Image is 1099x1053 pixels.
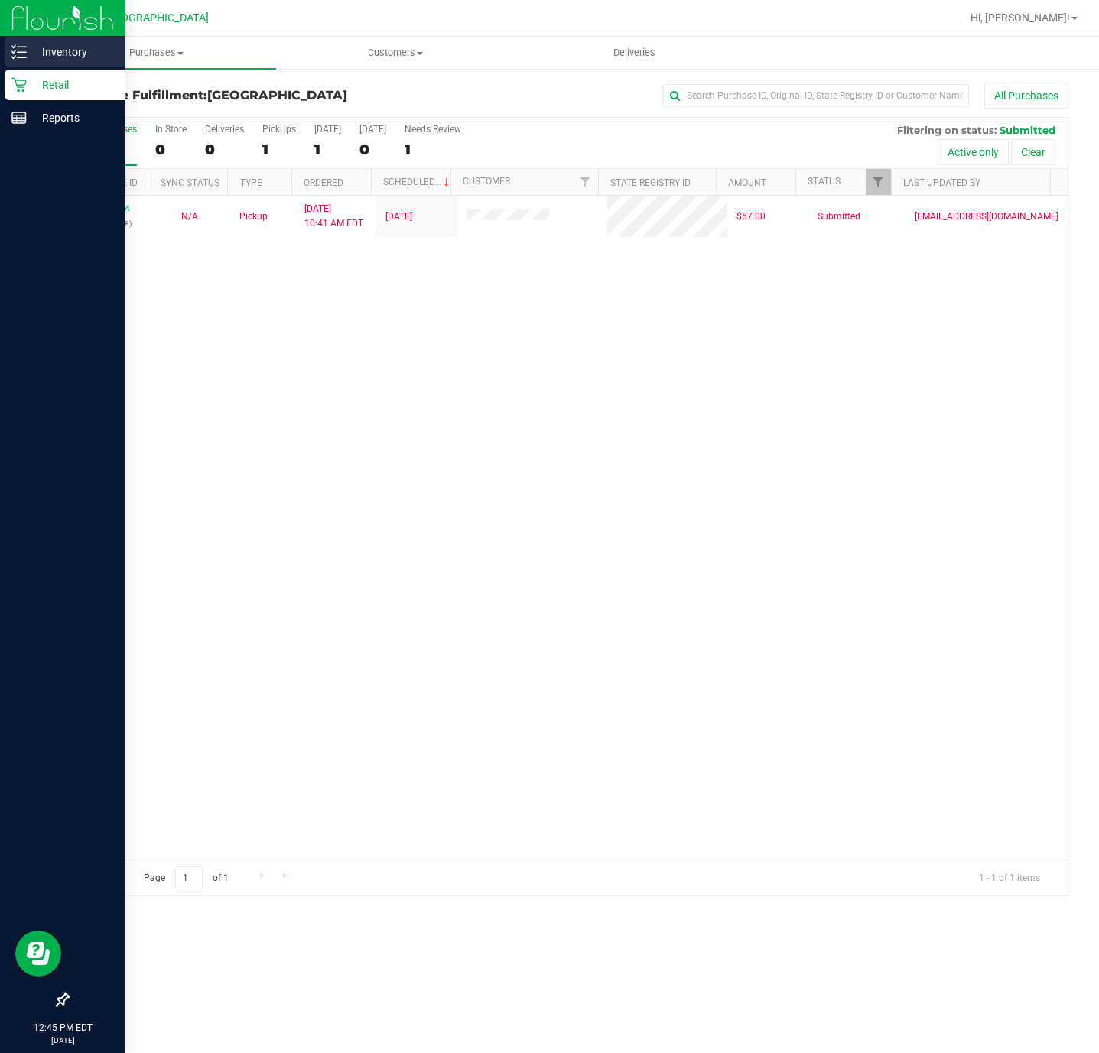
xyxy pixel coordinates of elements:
[11,77,27,93] inline-svg: Retail
[405,141,461,158] div: 1
[818,210,860,224] span: Submitted
[728,177,766,188] a: Amount
[262,141,296,158] div: 1
[155,124,187,135] div: In Store
[11,110,27,125] inline-svg: Reports
[971,11,1070,24] span: Hi, [PERSON_NAME]!
[11,44,27,60] inline-svg: Inventory
[131,866,241,890] span: Page of 1
[385,210,412,224] span: [DATE]
[207,88,347,102] span: [GEOGRAPHIC_DATA]
[161,177,219,188] a: Sync Status
[610,177,691,188] a: State Registry ID
[808,176,841,187] a: Status
[515,37,754,69] a: Deliveries
[175,866,203,890] input: 1
[7,1035,119,1046] p: [DATE]
[736,210,766,224] span: $57.00
[314,141,341,158] div: 1
[663,84,969,107] input: Search Purchase ID, Original ID, State Registry ID or Customer Name...
[897,124,997,136] span: Filtering on status:
[27,109,119,127] p: Reports
[572,169,597,195] a: Filter
[359,141,386,158] div: 0
[27,76,119,94] p: Retail
[239,210,268,224] span: Pickup
[7,1021,119,1035] p: 12:45 PM EDT
[27,43,119,61] p: Inventory
[37,37,276,69] a: Purchases
[181,211,198,222] span: Not Applicable
[104,11,209,24] span: [GEOGRAPHIC_DATA]
[903,177,980,188] a: Last Updated By
[383,177,453,187] a: Scheduled
[262,124,296,135] div: PickUps
[240,177,262,188] a: Type
[405,124,461,135] div: Needs Review
[155,141,187,158] div: 0
[314,124,341,135] div: [DATE]
[304,202,363,231] span: [DATE] 10:41 AM EDT
[984,83,1068,109] button: All Purchases
[205,141,244,158] div: 0
[967,866,1052,889] span: 1 - 1 of 1 items
[37,46,276,60] span: Purchases
[205,124,244,135] div: Deliveries
[67,89,401,102] h3: Purchase Fulfillment:
[938,139,1009,165] button: Active only
[463,176,510,187] a: Customer
[915,210,1058,224] span: [EMAIL_ADDRESS][DOMAIN_NAME]
[15,931,61,977] iframe: Resource center
[1000,124,1055,136] span: Submitted
[1011,139,1055,165] button: Clear
[359,124,386,135] div: [DATE]
[181,210,198,224] button: N/A
[277,46,515,60] span: Customers
[276,37,515,69] a: Customers
[593,46,676,60] span: Deliveries
[866,169,891,195] a: Filter
[304,177,343,188] a: Ordered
